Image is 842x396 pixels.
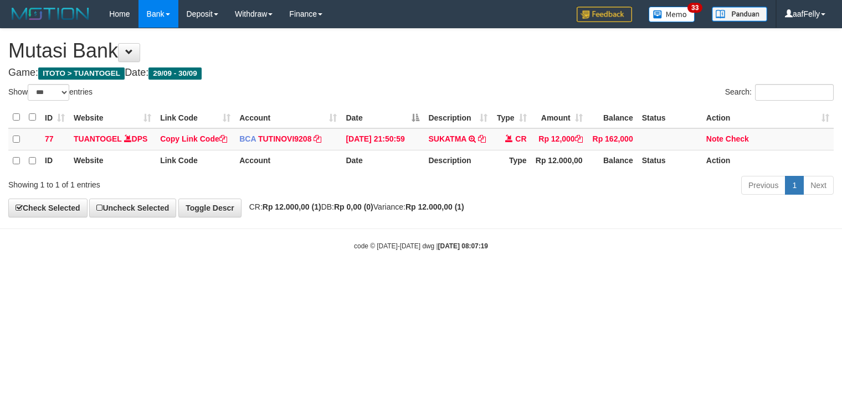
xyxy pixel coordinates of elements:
[244,202,464,211] span: CR: DB: Variance:
[74,134,122,143] a: TUANTOGEL
[178,199,242,217] a: Toggle Descr
[531,150,587,171] th: Rp 12.000,00
[235,150,341,171] th: Account
[156,107,235,128] th: Link Code: activate to sort column ascending
[263,202,321,211] strong: Rp 12.000,00 (1)
[438,242,488,250] strong: [DATE] 08:07:19
[741,176,785,195] a: Previous
[235,107,341,128] th: Account: activate to sort column ascending
[702,107,834,128] th: Action: activate to sort column ascending
[424,150,491,171] th: Description
[239,134,256,143] span: BCA
[492,107,531,128] th: Type: activate to sort column ascending
[8,6,93,22] img: MOTION_logo.png
[334,202,373,211] strong: Rp 0,00 (0)
[341,128,424,150] td: [DATE] 21:50:59
[803,176,834,195] a: Next
[341,150,424,171] th: Date
[712,7,767,22] img: panduan.png
[531,128,587,150] td: Rp 12,000
[587,107,638,128] th: Balance
[687,3,702,13] span: 33
[160,134,227,143] a: Copy Link Code
[148,67,202,80] span: 29/09 - 30/09
[587,128,638,150] td: Rp 162,000
[638,107,702,128] th: Status
[8,199,88,217] a: Check Selected
[69,107,156,128] th: Website: activate to sort column ascending
[156,150,235,171] th: Link Code
[405,202,464,211] strong: Rp 12.000,00 (1)
[314,134,321,143] a: Copy TUTINOVI9208 to clipboard
[8,84,93,101] label: Show entries
[8,67,834,79] h4: Game: Date:
[89,199,176,217] a: Uncheck Selected
[531,107,587,128] th: Amount: activate to sort column ascending
[587,150,638,171] th: Balance
[40,150,69,171] th: ID
[638,150,702,171] th: Status
[428,134,466,143] a: SUKATMA
[515,134,526,143] span: CR
[8,175,342,190] div: Showing 1 to 1 of 1 entries
[258,134,311,143] a: TUTINOVI9208
[649,7,695,22] img: Button%20Memo.svg
[69,128,156,150] td: DPS
[725,84,834,101] label: Search:
[575,134,583,143] a: Copy Rp 12,000 to clipboard
[45,134,54,143] span: 77
[478,134,486,143] a: Copy SUKATMA to clipboard
[28,84,69,101] select: Showentries
[755,84,834,101] input: Search:
[38,67,125,80] span: ITOTO > TUANTOGEL
[577,7,632,22] img: Feedback.jpg
[726,134,749,143] a: Check
[8,40,834,62] h1: Mutasi Bank
[40,107,69,128] th: ID: activate to sort column ascending
[341,107,424,128] th: Date: activate to sort column descending
[424,107,491,128] th: Description: activate to sort column ascending
[492,150,531,171] th: Type
[354,242,488,250] small: code © [DATE]-[DATE] dwg |
[702,150,834,171] th: Action
[785,176,804,195] a: 1
[706,134,723,143] a: Note
[69,150,156,171] th: Website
